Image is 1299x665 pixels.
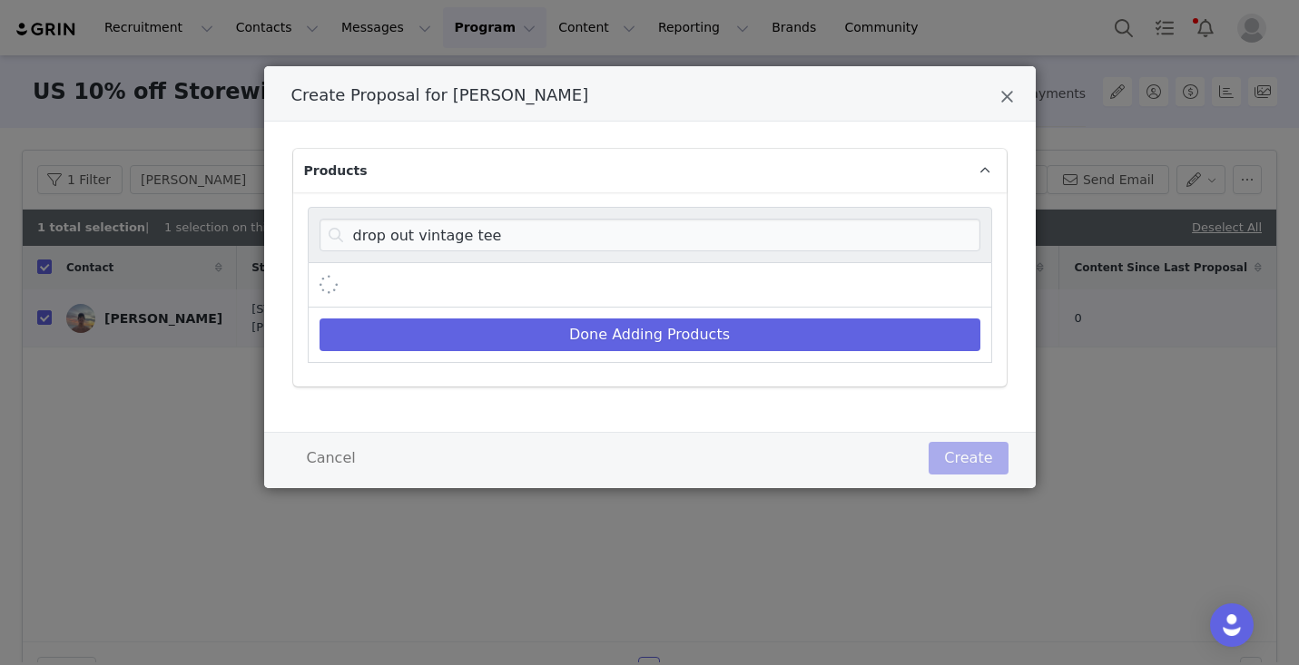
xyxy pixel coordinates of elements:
[291,85,589,104] span: Create Proposal for [PERSON_NAME]
[291,442,371,474] button: Cancel
[929,442,1008,474] button: Create
[304,161,368,181] span: Products
[1210,603,1254,647] div: Open Intercom Messenger
[320,219,980,251] input: Search products
[320,318,980,351] button: Done Adding Products
[1000,88,1014,110] button: Close
[264,66,1036,488] div: Create Proposal for Henry Mouw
